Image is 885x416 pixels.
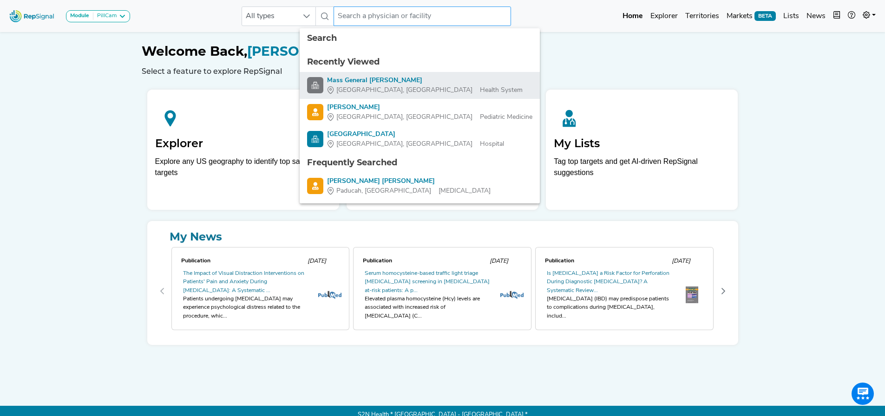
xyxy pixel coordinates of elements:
[365,295,492,320] div: Elevated plasma homocysteine (Hcy) levels are associated with increased risk of [MEDICAL_DATA] (C...
[547,271,669,293] a: Is [MEDICAL_DATA] a Risk Factor for Perforation During Diagnostic [MEDICAL_DATA]? A Systematic Re...
[554,137,730,150] h2: My Lists
[803,7,829,26] a: News
[147,90,339,210] a: ExplorerExplore any US geography to identify top sales targets
[686,286,698,303] img: OIP.rYiStqBqWm0JyScKgt86pAAAAA
[490,258,508,264] span: [DATE]
[300,72,540,99] li: Mass General Brigham
[546,90,738,210] a: My ListsTag top targets and get AI-driven RepSignal suggestions
[365,271,490,293] a: Serum homocysteine-based traffic light triage [MEDICAL_DATA] screening in [MEDICAL_DATA] at-risk ...
[307,104,323,120] img: Physician Search Icon
[318,291,341,299] img: pubmed_logo.fab3c44c.png
[554,156,730,183] p: Tag top targets and get AI-driven RepSignal suggestions
[307,33,337,43] span: Search
[170,245,352,338] div: 0
[327,130,504,139] div: [GEOGRAPHIC_DATA]
[780,7,803,26] a: Lists
[142,43,247,59] span: Welcome Back,
[327,85,523,95] div: Health System
[300,99,540,126] li: Christopher Fortner
[183,295,310,320] div: Patients undergoing [MEDICAL_DATA] may experience psychological distress related to the procedure...
[142,67,744,76] h6: Select a feature to explore RepSignal
[545,258,574,264] span: Publication
[300,173,540,200] li: Griffin Bicking
[308,258,326,264] span: [DATE]
[327,139,504,149] div: Hospital
[619,7,647,26] a: Home
[155,228,731,245] a: My News
[351,245,533,338] div: 1
[300,126,540,153] li: Spring Hill Regional Hospital
[829,7,844,26] button: Intel Book
[307,103,532,122] a: [PERSON_NAME][GEOGRAPHIC_DATA], [GEOGRAPHIC_DATA]Pediatric Medicine
[155,156,331,178] div: Explore any US geography to identify top sales targets
[307,76,532,95] a: Mass General [PERSON_NAME][GEOGRAPHIC_DATA], [GEOGRAPHIC_DATA]Health System
[336,186,431,196] span: Paducah, [GEOGRAPHIC_DATA]
[66,10,130,22] button: ModulePillCam
[336,112,472,122] span: [GEOGRAPHIC_DATA], [GEOGRAPHIC_DATA]
[307,176,532,196] a: [PERSON_NAME] [PERSON_NAME]Paducah, [GEOGRAPHIC_DATA][MEDICAL_DATA]
[307,178,323,194] img: Physician Search Icon
[327,76,523,85] div: Mass General [PERSON_NAME]
[155,137,331,150] h2: Explorer
[307,77,323,93] img: Facility Search Icon
[334,6,511,26] input: Search a physician or facility
[363,258,392,264] span: Publication
[533,245,715,338] div: 2
[307,131,323,147] img: Hospital Search Icon
[142,44,744,59] h1: [PERSON_NAME]
[327,112,532,122] div: Pediatric Medicine
[327,186,491,196] div: [MEDICAL_DATA]
[547,295,674,320] div: [MEDICAL_DATA] (IBD) may predispose patients to complications during [MEDICAL_DATA], includ...
[716,284,731,299] button: Next Page
[70,13,89,19] strong: Module
[500,291,524,299] img: pubmed_logo.fab3c44c.png
[307,56,532,68] div: Recently Viewed
[307,156,532,169] div: Frequently Searched
[242,7,298,26] span: All types
[93,13,117,20] div: PillCam
[647,7,682,26] a: Explorer
[327,103,532,112] div: [PERSON_NAME]
[672,258,690,264] span: [DATE]
[754,11,776,20] span: BETA
[723,7,780,26] a: MarketsBETA
[327,176,491,186] div: [PERSON_NAME] [PERSON_NAME]
[682,7,723,26] a: Territories
[336,85,472,95] span: [GEOGRAPHIC_DATA], [GEOGRAPHIC_DATA]
[183,271,304,293] a: The Impact of Visual Distraction Interventions on Patients' Pain and Anxiety During [MEDICAL_DATA...
[307,130,532,149] a: [GEOGRAPHIC_DATA][GEOGRAPHIC_DATA], [GEOGRAPHIC_DATA]Hospital
[336,139,472,149] span: [GEOGRAPHIC_DATA], [GEOGRAPHIC_DATA]
[181,258,210,264] span: Publication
